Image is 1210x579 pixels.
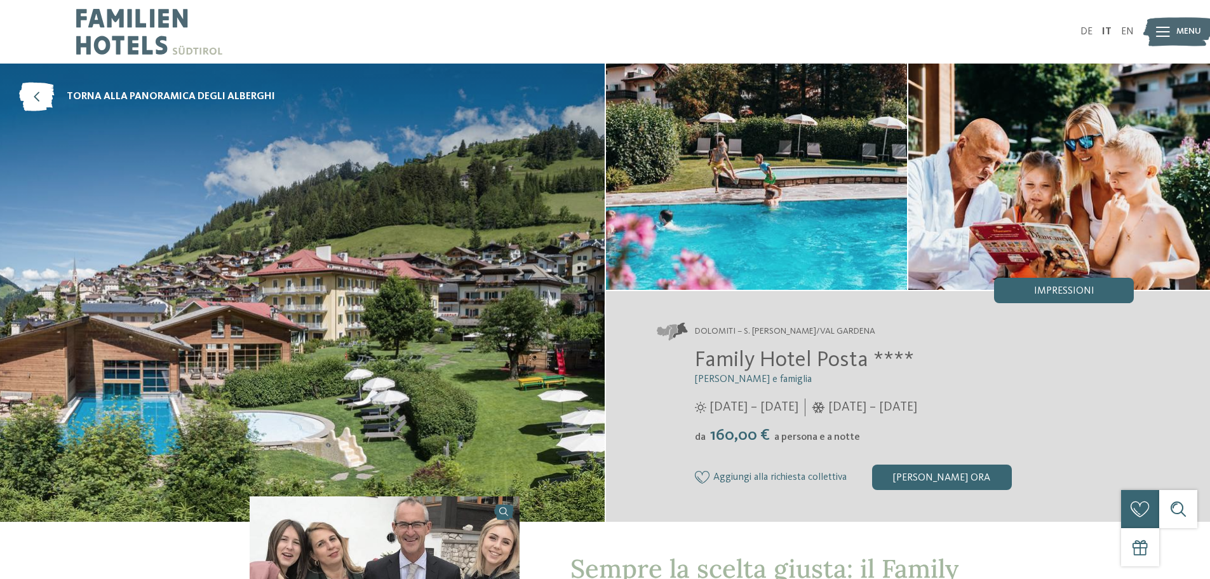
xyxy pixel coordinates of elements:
[812,402,825,413] i: Orari d'apertura inverno
[19,83,275,111] a: torna alla panoramica degli alberghi
[908,64,1210,290] img: Family hotel in Val Gardena: un luogo speciale
[1176,25,1201,38] span: Menu
[707,427,773,444] span: 160,00 €
[872,465,1012,490] div: [PERSON_NAME] ora
[695,325,875,338] span: Dolomiti – S. [PERSON_NAME]/Val Gardena
[67,90,275,104] span: torna alla panoramica degli alberghi
[695,432,706,442] span: da
[709,398,798,416] span: [DATE] – [DATE]
[713,472,847,484] span: Aggiungi alla richiesta collettiva
[606,64,908,290] img: Family hotel in Val Gardena: un luogo speciale
[1121,27,1134,37] a: EN
[774,432,860,442] span: a persona e a notte
[828,398,917,416] span: [DATE] – [DATE]
[1102,27,1112,37] a: IT
[695,349,914,371] span: Family Hotel Posta ****
[1034,286,1094,296] span: Impressioni
[695,374,812,385] span: [PERSON_NAME] e famiglia
[1080,27,1092,37] a: DE
[695,402,706,413] i: Orari d'apertura estate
